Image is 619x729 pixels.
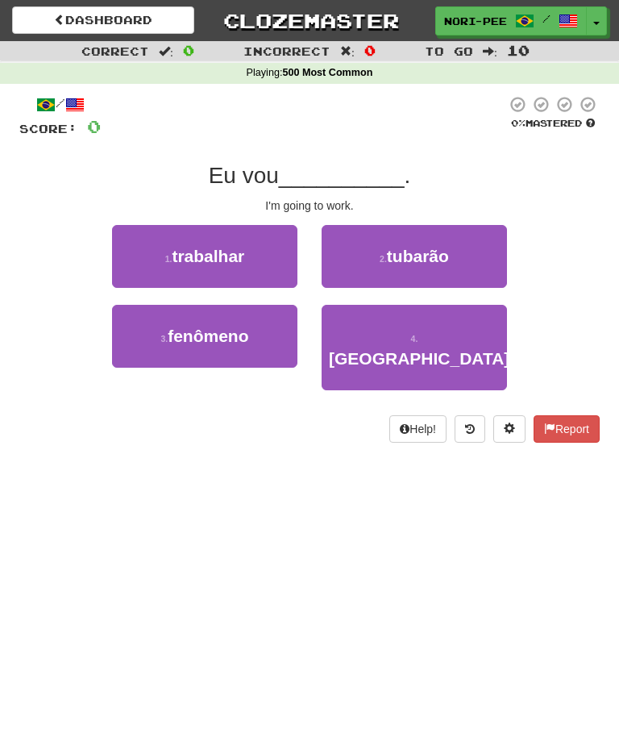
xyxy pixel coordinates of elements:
[87,116,101,136] span: 0
[19,95,101,115] div: /
[364,42,376,58] span: 0
[411,334,418,344] small: 4 .
[12,6,194,34] a: Dashboard
[507,42,530,58] span: 10
[483,45,497,56] span: :
[168,327,248,345] span: fenômeno
[455,415,485,443] button: Round history (alt+y)
[340,45,355,56] span: :
[112,305,297,368] button: 3.fenômeno
[19,122,77,135] span: Score:
[435,6,587,35] a: Nori-pee /
[243,44,330,58] span: Incorrect
[112,225,297,288] button: 1.trabalhar
[387,247,449,265] span: tubarão
[279,163,405,188] span: __________
[159,45,173,56] span: :
[81,44,149,58] span: Correct
[160,334,168,344] small: 3 .
[542,13,550,24] span: /
[218,6,401,35] a: Clozemaster
[534,415,600,443] button: Report
[329,349,509,368] span: [GEOGRAPHIC_DATA]
[425,44,473,58] span: To go
[165,254,172,264] small: 1 .
[405,163,411,188] span: .
[380,254,387,264] small: 2 .
[506,117,600,130] div: Mastered
[389,415,447,443] button: Help!
[183,42,194,58] span: 0
[511,118,526,128] span: 0 %
[322,305,507,390] button: 4.[GEOGRAPHIC_DATA]
[19,198,600,214] div: I'm going to work.
[282,67,372,78] strong: 500 Most Common
[322,225,507,288] button: 2.tubarão
[172,247,244,265] span: trabalhar
[209,163,279,188] span: Eu vou
[444,14,507,28] span: Nori-pee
